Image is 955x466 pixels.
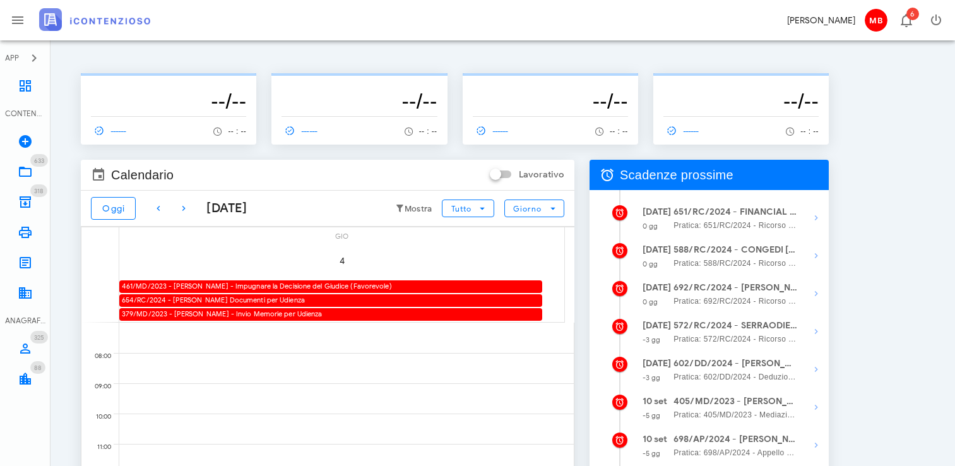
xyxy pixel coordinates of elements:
small: 0 gg [643,297,658,306]
span: ------ [663,125,700,136]
strong: [DATE] [643,358,672,369]
span: Distintivo [30,184,47,197]
a: ------ [663,122,705,140]
div: ANAGRAFICA [5,315,45,326]
span: Pratica: 602/DD/2024 - Deduzioni Difensive contro Agenzia delle entrate-Riscossione (Udienza) [673,371,798,383]
strong: [DATE] [643,206,672,217]
span: Distintivo [30,331,48,344]
span: Tutto [451,204,472,213]
small: -3 gg [643,335,661,344]
strong: [DATE] [643,320,672,331]
span: Pratica: 572/RC/2024 - Ricorso contro Agenzia delle entrate-Riscossione (Udienza) [673,333,798,345]
span: ------ [282,125,318,136]
span: MB [865,9,887,32]
span: ------ [91,125,128,136]
button: Mostra dettagli [804,281,829,306]
button: Distintivo [891,5,921,35]
span: Calendario [111,165,174,185]
span: Pratica: 698/AP/2024 - Appello contro Agenzia delle entrate-Riscossione (Udienza) [673,446,798,459]
small: -5 gg [643,411,661,420]
span: 318 [34,187,44,195]
button: 4 [324,243,360,278]
button: Giorno [504,200,564,217]
button: Mostra dettagli [804,319,829,344]
strong: [DATE] [643,282,672,293]
span: ------ [473,125,509,136]
span: 325 [34,333,44,342]
div: 461/MD/2023 - [PERSON_NAME] - Impugnare la Decisione del Giudice (Favorevole) [119,280,542,292]
h3: --/-- [473,88,628,114]
button: Mostra dettagli [804,395,829,420]
button: Tutto [442,200,494,217]
div: 10:00 [81,410,114,424]
small: -5 gg [643,449,661,458]
div: 08:00 [81,349,114,363]
div: [DATE] [196,199,247,218]
div: gio [119,227,564,243]
div: [PERSON_NAME] [787,14,855,27]
span: Scadenze prossime [620,165,733,185]
small: 0 gg [643,260,658,268]
strong: 692/RC/2024 - [PERSON_NAME] - Invio Memorie per Udienza [673,281,798,295]
img: logo-text-2x.png [39,8,150,31]
button: Mostra dettagli [804,205,829,230]
span: 4 [324,256,360,266]
span: Pratica: 651/RC/2024 - Ricorso contro Agenzia delle entrate-Riscossione (Udienza) [673,219,798,232]
span: -- : -- [228,127,246,136]
span: Distintivo [906,8,919,20]
p: -------------- [282,78,437,88]
p: -------------- [473,78,628,88]
div: 379/MD/2023 - [PERSON_NAME] - Invio Memorie per Udienza [119,308,542,320]
span: Distintivo [30,361,45,374]
span: Pratica: 588/RC/2024 - Ricorso contro Agenzia delle entrate-Riscossione (Udienza) [673,257,798,270]
strong: 10 set [643,434,668,445]
span: Pratica: 692/RC/2024 - Ricorso contro Creset spa (Udienza) [673,295,798,308]
small: Mostra [405,204,432,214]
span: Pratica: 405/MD/2023 - Mediazione / Reclamo contro Agenzia delle entrate-Riscossione (Udienza) [673,409,798,421]
p: -------------- [663,78,819,88]
strong: 651/RC/2024 - FINANCIAL SUN SRL - Invio Memorie per Udienza [673,205,798,219]
button: Mostra dettagli [804,357,829,382]
strong: 698/AP/2024 - [PERSON_NAME]si in Udienza [673,433,798,446]
small: -3 gg [643,373,661,382]
div: 654/RC/2024 - [PERSON_NAME] Documenti per Udienza [119,294,542,306]
a: ------ [473,122,514,140]
h3: --/-- [91,88,246,114]
button: Mostra dettagli [804,243,829,268]
strong: 588/RC/2024 - CONGEDI [PERSON_NAME] - Invio Memorie per Udienza [673,243,798,257]
a: ------ [91,122,133,140]
strong: 10 set [643,396,668,407]
strong: 572/RC/2024 - SERRAODIESEL SNC - Depositare Documenti per Udienza [673,319,798,333]
span: 88 [34,364,42,372]
button: Mostra dettagli [804,433,829,458]
div: 11:00 [81,440,114,454]
button: Oggi [91,197,136,220]
button: MB [860,5,891,35]
small: 0 gg [643,222,658,230]
p: -------------- [91,78,246,88]
strong: 602/DD/2024 - [PERSON_NAME]si in Udienza [673,357,798,371]
h3: --/-- [663,88,819,114]
div: 09:00 [81,379,114,393]
span: -- : -- [800,127,819,136]
span: -- : -- [610,127,628,136]
span: Distintivo [30,154,48,167]
strong: [DATE] [643,244,672,255]
span: -- : -- [419,127,437,136]
a: ------ [282,122,323,140]
h3: --/-- [282,88,437,114]
strong: 405/MD/2023 - [PERSON_NAME] - Impugnare la Decisione del Giudice [673,395,798,409]
span: Giorno [513,204,542,213]
span: 633 [34,157,44,165]
label: Lavorativo [519,169,564,181]
span: Oggi [102,203,125,214]
div: CONTENZIOSO [5,108,45,119]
